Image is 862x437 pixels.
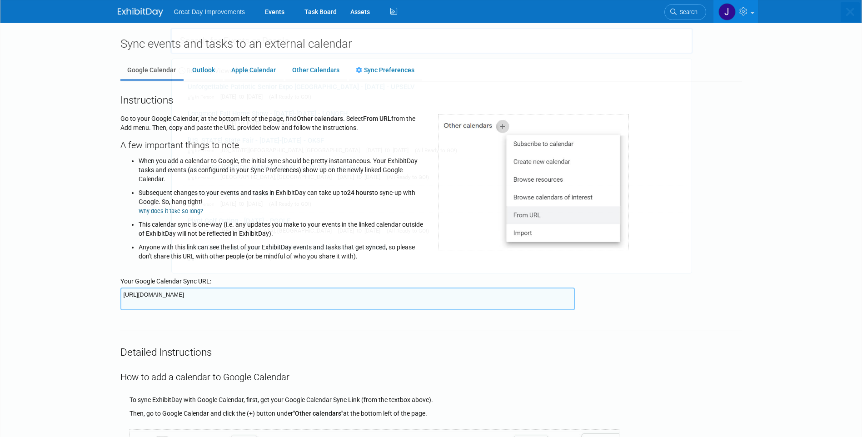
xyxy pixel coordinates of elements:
[183,79,687,105] a: Unforgettable Patriotic Senior Expo [GEOGRAPHIC_DATA] - [DATE] - UPSELV In-Person [DATE] to [DATE...
[183,105,687,132] a: Longmont Fall Home Show - [DATE]-[DATE] - LONGFH In-Person [DATE] to [DATE] (Considering)
[220,254,267,261] span: [DATE] to [DATE]
[183,213,687,239] a: Pivot Golf Outing - [DATE] - PGOLF In-Person [GEOGRAPHIC_DATA], [GEOGRAPHIC_DATA] [DATE] to [DATE...
[269,254,311,261] span: (All Ready to GO!)
[170,28,693,54] input: Search for Events or People...
[220,174,336,180] span: [GEOGRAPHIC_DATA], [GEOGRAPHIC_DATA]
[220,227,336,234] span: [GEOGRAPHIC_DATA], [GEOGRAPHIC_DATA]
[387,174,429,180] span: (All Ready to GO!)
[269,201,311,207] span: (All Ready to GO!)
[183,186,687,212] a: Woofstock - [DATE] - WOOFST In-Person [DATE] to [DATE] (All Ready to GO!)
[188,94,219,100] span: In-Person
[220,93,267,100] span: [DATE] to [DATE]
[188,174,219,180] span: In-Person
[183,239,687,266] a: [US_STATE] Home Show - [GEOGRAPHIC_DATA] - 9/6-9/7 - HFHGS In-Person [DATE] to [DATE] (All Ready ...
[176,59,687,79] div: Recently Viewed Events:
[366,147,413,154] span: [DATE] to [DATE]
[415,147,457,154] span: (All Ready to GO!)
[183,159,687,185] a: AgriCenter [PERSON_NAME] Market - 6/25-10/18 - ACFM In-Person [GEOGRAPHIC_DATA], [GEOGRAPHIC_DATA...
[338,174,385,180] span: [DATE] to [DATE]
[269,120,301,127] span: (Considering)
[220,120,267,127] span: [DATE] to [DATE]
[188,255,219,261] span: In-Person
[188,201,219,207] span: In-Person
[220,200,267,207] span: [DATE] to [DATE]
[188,228,219,234] span: In-Person
[269,94,311,100] span: (All Ready to GO!)
[220,147,364,154] span: [US_STATE][GEOGRAPHIC_DATA], [GEOGRAPHIC_DATA]
[338,227,385,234] span: [DATE] to [DATE]
[387,228,429,234] span: (All Ready to GO!)
[188,121,219,127] span: In-Person
[183,132,687,159] a: [US_STATE] State Fair - [DATE]-[DATE] - OKSF In-Person [US_STATE][GEOGRAPHIC_DATA], [GEOGRAPHIC_D...
[188,148,219,154] span: In-Person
